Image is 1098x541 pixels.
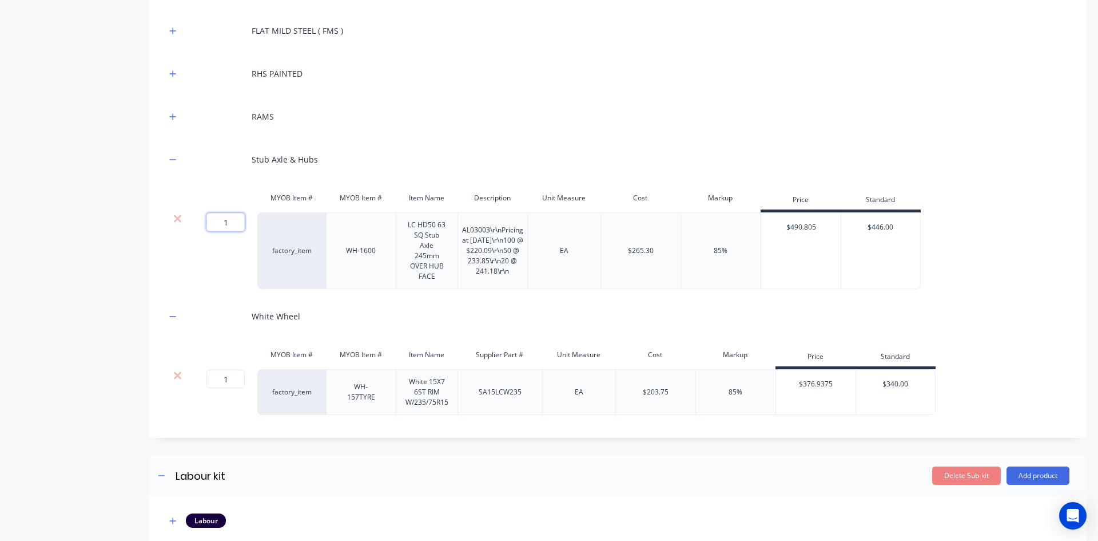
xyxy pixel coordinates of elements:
[326,343,396,366] div: MYOB Item #
[856,346,936,369] div: Standard
[252,153,318,165] div: Stub Axle & Hubs
[174,468,377,484] input: Enter sub-kit name
[470,385,531,400] div: SA15LCW235
[206,213,245,231] input: ?
[628,246,654,256] div: $265.30
[841,189,921,212] div: Standard
[332,243,389,258] div: WH-1600
[398,218,455,284] div: LC HD50 63 SQ Stub Axle 245mm OVER HUB FACE
[776,370,856,398] div: $376.9375
[1059,502,1087,530] div: Open Intercom Messenger
[615,343,695,366] div: Cost
[775,346,856,369] div: Price
[252,110,274,123] div: RAMS
[396,343,458,366] div: Item Name
[396,187,458,210] div: Item Name
[326,187,396,210] div: MYOB Item #
[695,343,775,366] div: Markup
[856,370,935,398] div: $340.00
[257,212,326,289] div: factory_item
[550,385,607,400] div: EA
[257,343,326,366] div: MYOB Item #
[453,223,532,279] div: AL03003\r\nPricing at [DATE]\r\n100 @ $220.09\r\n50 @ 233.85\r\n20 @ 241.18\r\n
[761,213,841,242] div: $490.805
[681,187,761,210] div: Markup
[396,374,457,410] div: White 15X7 6ST RIM W/235/75R15
[729,387,742,397] div: 85%
[841,213,920,242] div: $446.00
[600,187,681,210] div: Cost
[257,187,326,210] div: MYOB Item #
[714,246,727,256] div: 85%
[252,310,300,322] div: White Wheel
[527,187,600,210] div: Unit Measure
[206,370,245,388] input: ?
[643,387,669,397] div: $203.75
[186,514,226,527] div: Labour
[252,68,303,80] div: RHS PAINTED
[542,343,615,366] div: Unit Measure
[761,189,841,212] div: Price
[457,343,542,366] div: Supplier Part #
[257,369,326,415] div: factory_item
[457,187,527,210] div: Description
[252,25,343,37] div: FLAT MILD STEEL ( FMS )
[1006,467,1069,485] button: Add product
[331,380,391,405] div: WH-157TYRE
[932,467,1001,485] button: Delete Sub-kit
[535,243,592,258] div: EA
